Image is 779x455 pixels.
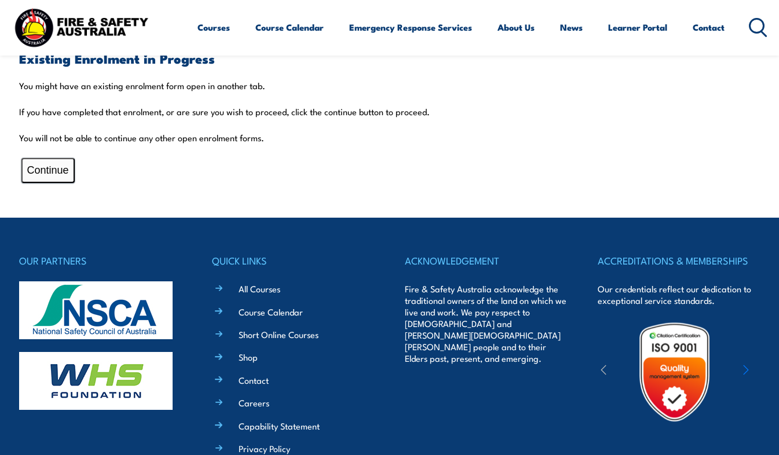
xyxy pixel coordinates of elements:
[19,252,181,269] h4: OUR PARTNERS
[19,52,760,65] h3: Existing Enrolment in Progress
[598,252,760,269] h4: ACCREDITATIONS & MEMBERSHIPS
[239,282,280,295] a: All Courses
[255,13,324,41] a: Course Calendar
[19,106,760,118] p: If you have completed that enrolment, or are sure you wish to proceed, click the continue button ...
[239,306,303,318] a: Course Calendar
[19,80,760,91] p: You might have an existing enrolment form open in another tab.
[349,13,472,41] a: Emergency Response Services
[598,283,760,306] p: Our credentials reflect our dedication to exceptional service standards.
[693,13,725,41] a: Contact
[498,13,535,41] a: About Us
[212,252,374,269] h4: QUICK LINKS
[239,374,269,386] a: Contact
[19,281,173,339] img: nsca-logo-footer
[239,328,319,340] a: Short Online Courses
[21,158,75,183] button: Continue
[19,132,760,144] p: You will not be able to continue any other open enrolment forms.
[239,442,290,454] a: Privacy Policy
[239,420,320,432] a: Capability Statement
[405,252,567,269] h4: ACKNOWLEDGEMENT
[239,351,258,363] a: Shop
[239,397,269,409] a: Careers
[560,13,583,41] a: News
[624,321,725,423] img: Untitled design (19)
[198,13,230,41] a: Courses
[19,352,173,410] img: whs-logo-footer
[405,283,567,364] p: Fire & Safety Australia acknowledge the traditional owners of the land on which we live and work....
[608,13,667,41] a: Learner Portal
